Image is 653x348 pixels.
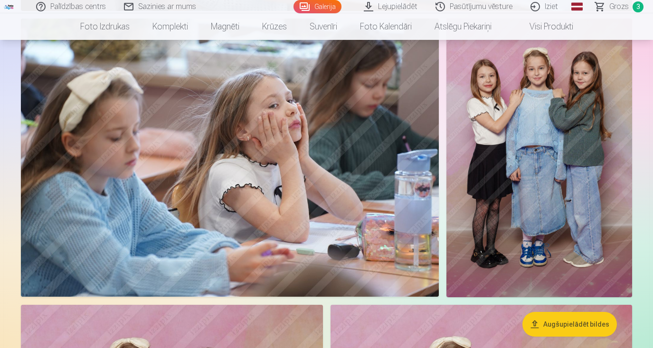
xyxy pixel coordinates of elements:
a: Foto izdrukas [69,13,141,40]
a: Visi produkti [503,13,585,40]
img: /fa1 [4,4,14,9]
a: Komplekti [141,13,199,40]
a: Suvenīri [298,13,349,40]
a: Atslēgu piekariņi [423,13,503,40]
a: Krūzes [251,13,298,40]
a: Magnēti [199,13,251,40]
button: Augšupielādēt bildes [522,312,617,337]
span: 3 [633,1,644,12]
a: Foto kalendāri [349,13,423,40]
span: Grozs [609,1,629,12]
